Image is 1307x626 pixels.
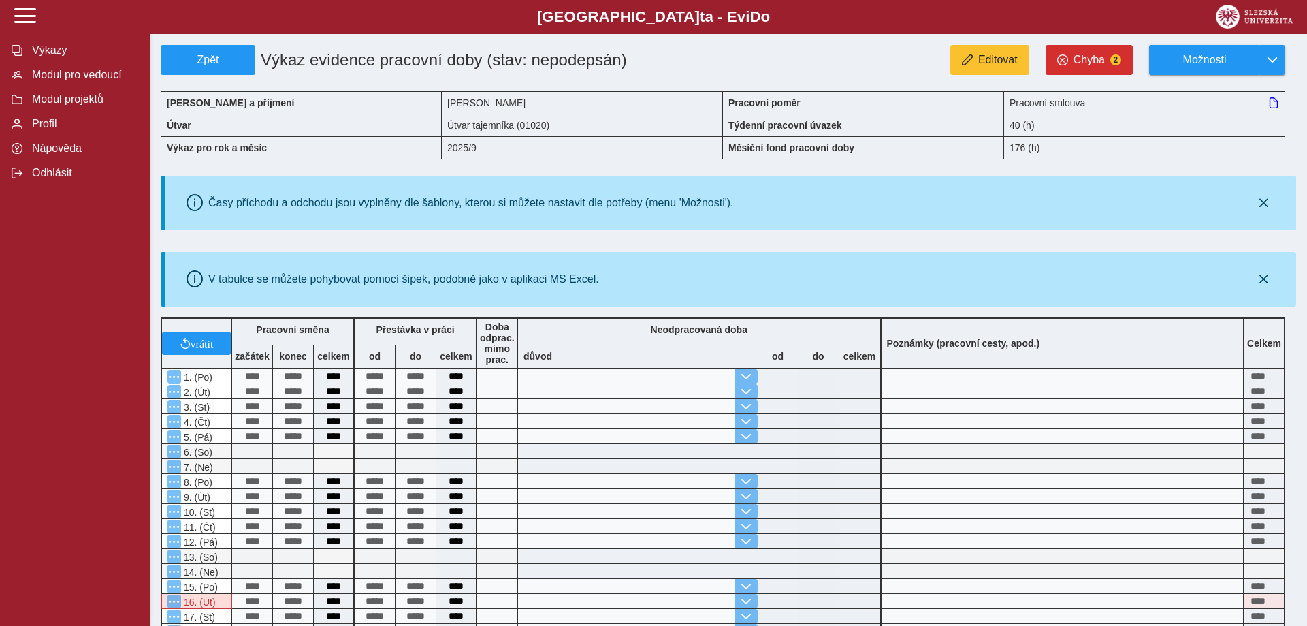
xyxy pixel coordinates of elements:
button: Menu [167,490,181,503]
button: Menu [167,415,181,428]
b: celkem [436,351,476,362]
span: D [749,8,760,25]
span: 13. (So) [181,552,218,563]
button: Editovat [950,45,1029,75]
div: V tabulce se můžete pohybovat pomocí šipek, podobně jako v aplikaci MS Excel. [208,273,599,285]
div: Pracovní smlouva [1004,91,1285,114]
span: 7. (Ne) [181,462,213,473]
span: vrátit [191,338,214,349]
b: Doba odprac. mimo prac. [480,322,515,365]
b: Výkaz pro rok a měsíc [167,142,267,153]
button: Menu [167,535,181,548]
span: 10. (St) [181,507,215,518]
b: důvod [523,351,552,362]
span: Profil [28,118,138,130]
span: 4. (Čt) [181,417,210,428]
span: 6. (So) [181,447,212,458]
b: do [396,351,436,362]
b: konec [273,351,313,362]
span: 2 [1110,54,1121,65]
button: Menu [167,400,181,413]
button: Chyba2 [1046,45,1133,75]
button: Možnosti [1149,45,1259,75]
b: od [355,351,395,362]
button: Menu [167,370,181,384]
span: 5. (Pá) [181,432,212,443]
button: Menu [167,610,181,623]
div: [PERSON_NAME] [442,91,723,114]
span: 16. (Út) [181,597,216,608]
span: Zpět [167,54,249,66]
h1: Výkaz evidence pracovní doby (stav: nepodepsán) [255,45,634,75]
button: Menu [167,385,181,398]
b: do [798,351,839,362]
button: Menu [167,505,181,518]
b: [GEOGRAPHIC_DATA] a - Evi [41,8,1266,26]
b: Přestávka v práci [376,324,454,335]
b: Týdenní pracovní úvazek [728,120,842,131]
span: Nápověda [28,142,138,155]
b: Měsíční fond pracovní doby [728,142,854,153]
button: Menu [167,430,181,443]
b: Pracovní směna [256,324,329,335]
button: Zpět [161,45,255,75]
span: 12. (Pá) [181,537,218,548]
b: Útvar [167,120,191,131]
div: V systému Magion je vykázána dovolená! [161,594,232,609]
span: Možnosti [1161,54,1248,66]
img: logo_web_su.png [1216,5,1293,29]
b: Pracovní poměr [728,97,801,108]
span: t [700,8,705,25]
button: Menu [167,550,181,563]
b: [PERSON_NAME] a příjmení [167,97,294,108]
span: 9. (Út) [181,492,210,503]
b: od [758,351,798,362]
button: vrátit [162,332,231,355]
span: 1. (Po) [181,372,212,383]
span: o [761,8,771,25]
span: Chyba [1074,54,1105,66]
button: Menu [167,445,181,458]
span: 2. (Út) [181,387,210,398]
span: 14. (Ne) [181,567,219,578]
b: celkem [839,351,880,362]
span: Výkazy [28,44,138,57]
span: 8. (Po) [181,477,212,488]
button: Menu [167,565,181,578]
button: Menu [167,460,181,473]
button: Menu [167,595,181,608]
b: začátek [232,351,272,362]
div: 176 (h) [1004,136,1285,159]
button: Menu [167,520,181,533]
div: Útvar tajemníka (01020) [442,114,723,136]
div: 2025/9 [442,136,723,159]
span: Modul projektů [28,93,138,106]
b: celkem [314,351,353,362]
div: 40 (h) [1004,114,1285,136]
b: Neodpracovaná doba [651,324,747,335]
span: 11. (Čt) [181,522,216,533]
span: Odhlásit [28,167,138,179]
b: Celkem [1247,338,1281,349]
div: Časy příchodu a odchodu jsou vyplněny dle šablony, kterou si můžete nastavit dle potřeby (menu 'M... [208,197,734,209]
span: Modul pro vedoucí [28,69,138,81]
button: Menu [167,580,181,593]
b: Poznámky (pracovní cesty, apod.) [882,338,1046,349]
span: Editovat [978,54,1018,66]
span: 15. (Po) [181,582,218,593]
span: 17. (St) [181,612,215,623]
span: 3. (St) [181,402,210,413]
button: Menu [167,475,181,488]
